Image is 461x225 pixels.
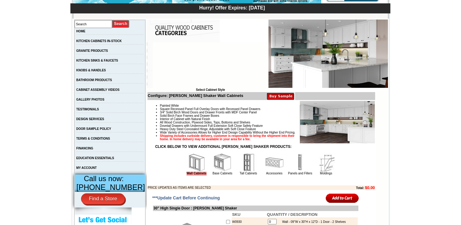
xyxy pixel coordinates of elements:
a: KITCHEN SINKS & FAUCETS [76,59,118,62]
a: GALLERY PHOTOS [76,98,104,101]
a: TESTIMONIALS [76,108,99,111]
a: Accessories [266,172,282,175]
img: Moldings [317,153,335,172]
span: Dovetail Drawers with Undermount Full Extension Soft Close Safety Feature [160,124,263,127]
img: Product Image [300,101,375,143]
b: QUANTITY / DESCRIPTION [267,212,317,217]
span: Call us now: [84,174,124,183]
div: Wall - 09"W x 30"H x 12"D - 1 Door - 2 Shelves [279,220,346,223]
span: [PHONE_NUMBER] [76,183,145,191]
b: SKU [232,212,240,217]
input: Submit [112,20,129,28]
a: HOME [76,30,85,33]
span: Heavy Duty Steel Concealed Hinge, Adjustable with Soft Close Feature [160,127,256,131]
strong: Shipping includes curbside delivery, customer is responsible to bring the shipment into their hom... [160,134,295,141]
b: Select Cabinet Style [196,88,225,91]
input: Add to Cart [326,193,359,203]
a: Panels and Fillers [288,172,312,175]
img: Accessories [265,153,283,172]
span: Square Recessed Panel Full Overlay Doors with Recessed Panel Drawers [160,107,261,111]
span: Solid Birch Face Frames and Drawer Boxes [160,114,219,117]
b: $0.00 [365,185,375,190]
div: Hurry! Offer Expires: [DATE] [73,4,390,11]
img: Panels and Fillers [291,153,309,172]
b: Configure: [PERSON_NAME] Shaker Wall Cabinets [148,93,243,98]
b: Total: [356,186,364,190]
a: MY ACCOUNT [76,166,97,170]
a: Base Cabinets [212,172,232,175]
a: CABINET ASSEMBLY VIDEOS [76,88,119,91]
a: Tall Cabinets [239,172,257,175]
a: DESIGN SERVICES [76,117,104,121]
strong: CLICK BELOW TO VIEW ADDITIONAL [PERSON_NAME] SHAKER PRODUCTS: [155,145,292,149]
a: BATHROOM PRODUCTS [76,78,112,82]
a: DOOR SAMPLE POLICY [76,127,111,130]
a: TERMS & CONDITIONS [76,137,110,140]
img: Ashton White Shaker [268,20,388,88]
img: Wall Cabinets [187,153,206,172]
a: Wall Cabinets [186,172,206,176]
img: Tall Cabinets [239,153,257,172]
a: KNOBS & HANDLES [76,69,106,72]
span: Interior of Cabinet with Natural Finish [160,117,210,121]
a: KITCHEN CABINETS IN-STOCK [76,39,122,43]
span: 3/4" Solid Birch Wood Doors and Drawer Fronts with MDF Center Panel [160,111,257,114]
a: Find a Store [81,193,125,204]
a: FINANCING [76,147,93,150]
span: ***Update Cart Before Continuing [152,195,220,200]
a: EDUCATION ESSENTIALS [76,156,114,160]
a: Moldings [320,172,332,175]
span: Wide Variety of Accessories Allows for Higher End Design Capability Without the Higher End Pricing. [160,131,295,134]
a: GRANITE PRODUCTS [76,49,108,52]
td: PRICE UPDATES AS ITEMS ARE SELECTED [148,185,323,190]
img: Base Cabinets [213,153,232,172]
span: Painted White [160,104,179,107]
td: 30" High Single Door : [PERSON_NAME] Shaker [153,205,358,211]
span: All Wood Construction, Plywood Sides, Tops, Bottoms and Shelves [160,121,250,124]
iframe: Browser incompatible [153,42,268,88]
